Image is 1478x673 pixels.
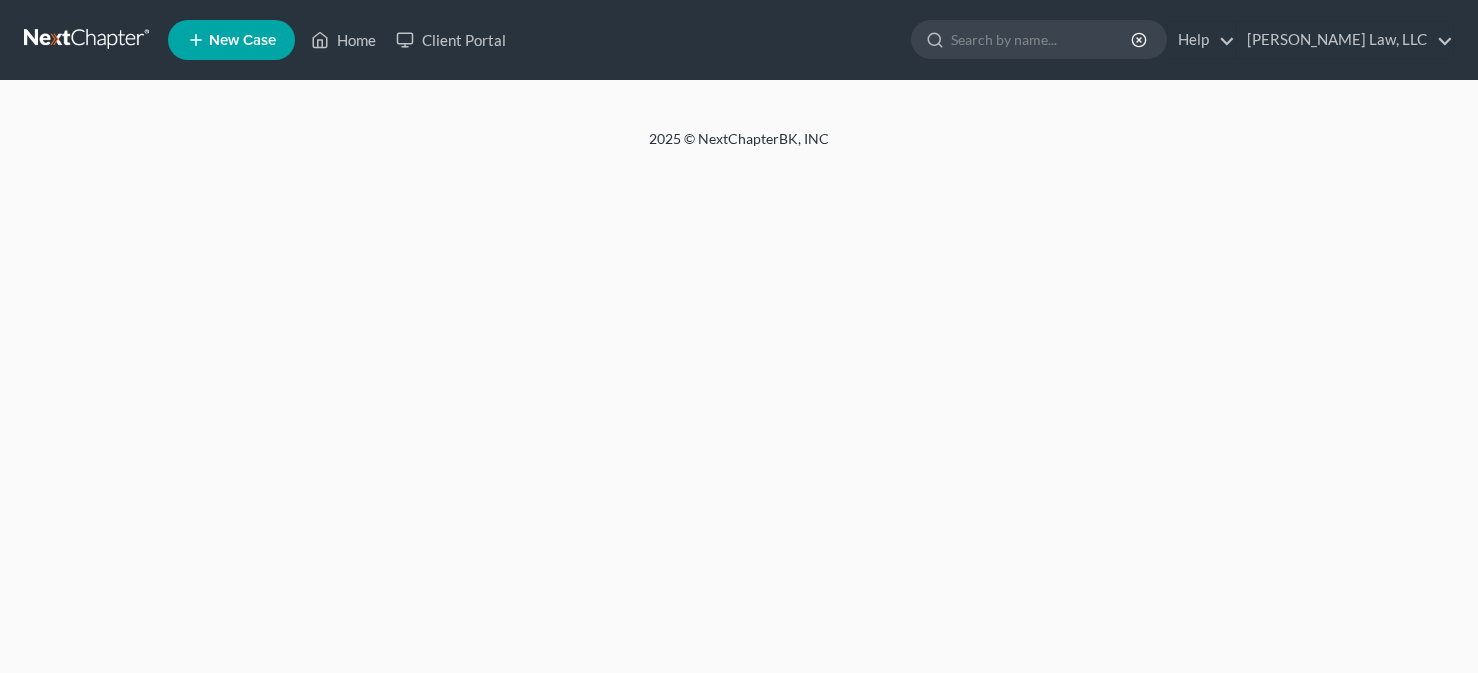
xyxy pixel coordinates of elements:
[1237,22,1453,58] a: [PERSON_NAME] Law, LLC
[169,129,1309,165] div: 2025 © NextChapterBK, INC
[209,33,276,48] span: New Case
[301,22,386,58] a: Home
[951,21,1134,58] input: Search by name...
[1168,22,1235,58] a: Help
[386,22,516,58] a: Client Portal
